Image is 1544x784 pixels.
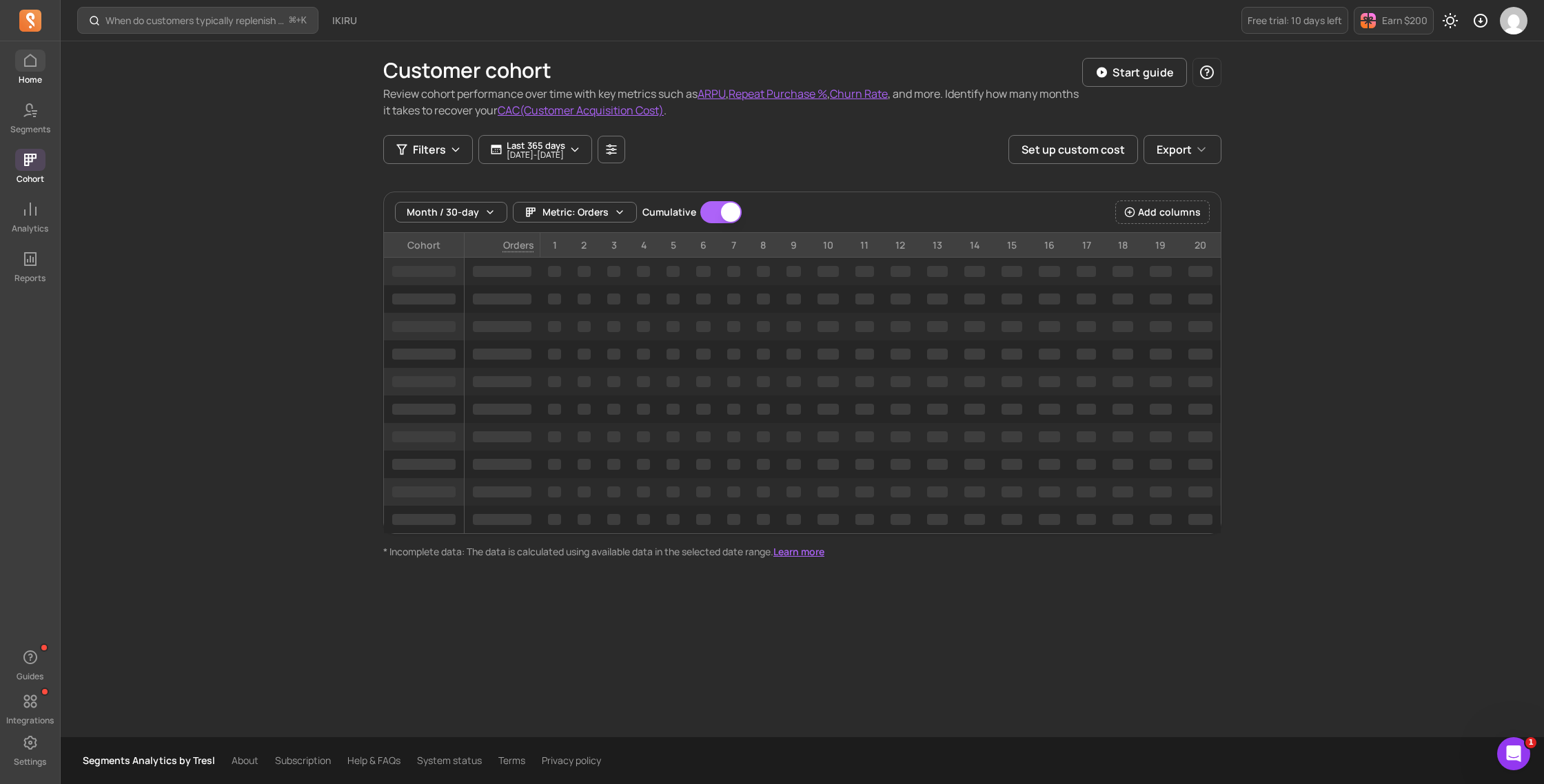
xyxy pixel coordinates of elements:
span: ‌ [1002,514,1022,525]
span: ‌ [786,514,801,525]
span: Export [1157,141,1192,158]
span: ‌ [1150,293,1172,305]
p: 2 [569,233,599,258]
p: Analytics [12,223,48,234]
span: ‌ [1150,514,1172,525]
span: ‌ [392,404,456,415]
button: Add columns [1115,200,1210,224]
span: ‌ [855,376,873,387]
span: ‌ [891,349,911,360]
span: ‌ [1002,431,1022,442]
span: ‌ [964,266,985,277]
button: ARPU [698,85,726,102]
span: ‌ [1188,293,1212,305]
p: 10 [809,233,848,258]
p: Segments [10,124,50,135]
a: System status [417,754,482,767]
span: ‌ [817,514,840,525]
p: 5 [658,233,688,258]
span: ‌ [607,321,620,332]
span: ‌ [696,376,711,387]
span: ‌ [637,349,650,360]
button: Start guide [1082,58,1187,87]
span: ‌ [855,321,873,332]
span: ‌ [757,431,770,442]
span: ‌ [667,431,680,442]
span: ‌ [607,431,620,442]
span: ‌ [817,459,840,470]
iframe: Intercom live chat [1497,737,1530,770]
span: ‌ [1150,486,1172,497]
span: ‌ [696,404,711,415]
button: Month / 30-day [395,202,507,223]
span: ‌ [473,486,531,497]
button: Toggle dark mode [1436,7,1464,34]
span: ‌ [1002,349,1022,360]
span: ‌ [667,514,680,525]
span: ‌ [964,293,985,305]
span: ‌ [637,486,650,497]
a: Subscription [275,754,331,767]
span: ‌ [1077,376,1096,387]
span: ‌ [473,349,531,360]
span: ‌ [696,514,711,525]
span: ‌ [667,321,680,332]
span: ‌ [1188,321,1212,332]
span: ‌ [667,459,680,470]
button: When do customers typically replenish a product?⌘+K [77,7,318,34]
span: ‌ [607,459,620,470]
p: 20 [1180,233,1221,258]
span: ‌ [757,321,770,332]
kbd: K [301,15,307,26]
span: ‌ [1188,486,1212,497]
span: ‌ [727,459,740,470]
span: ‌ [1002,376,1022,387]
span: ‌ [1113,486,1133,497]
span: ‌ [548,266,561,277]
span: ‌ [1077,266,1096,277]
span: ‌ [727,376,740,387]
span: Filters [413,141,446,158]
span: ‌ [855,349,873,360]
span: ‌ [817,431,840,442]
p: Guides [17,671,43,682]
span: ‌ [1188,266,1212,277]
button: Learn more [773,545,824,559]
span: ‌ [817,293,840,305]
span: ‌ [817,321,840,332]
span: ‌ [1150,404,1172,415]
button: Churn Rate [830,85,888,102]
span: Metric: Orders [542,205,609,219]
span: ‌ [1077,431,1096,442]
span: ‌ [1113,431,1133,442]
span: ‌ [891,404,911,415]
kbd: ⌘ [289,12,296,30]
span: ‌ [392,431,456,442]
span: ‌ [757,404,770,415]
span: ‌ [1002,293,1022,305]
p: 14 [956,233,993,258]
span: ‌ [1039,293,1061,305]
span: ‌ [637,321,650,332]
span: ‌ [696,266,711,277]
span: ‌ [1002,486,1022,497]
span: ‌ [1113,459,1133,470]
span: ‌ [927,514,948,525]
span: ‌ [855,293,873,305]
p: When do customers typically replenish a product? [105,14,284,28]
span: ‌ [578,266,591,277]
a: Terms [498,754,525,767]
span: ‌ [1150,349,1172,360]
span: ‌ [727,266,740,277]
p: 18 [1104,233,1141,258]
span: ‌ [473,514,531,525]
span: ‌ [891,486,911,497]
span: ‌ [548,514,561,525]
p: 16 [1030,233,1069,258]
span: ‌ [1002,321,1022,332]
span: ‌ [1039,376,1061,387]
span: ‌ [392,349,456,360]
span: ‌ [927,486,948,497]
span: ‌ [607,349,620,360]
span: ‌ [667,349,680,360]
